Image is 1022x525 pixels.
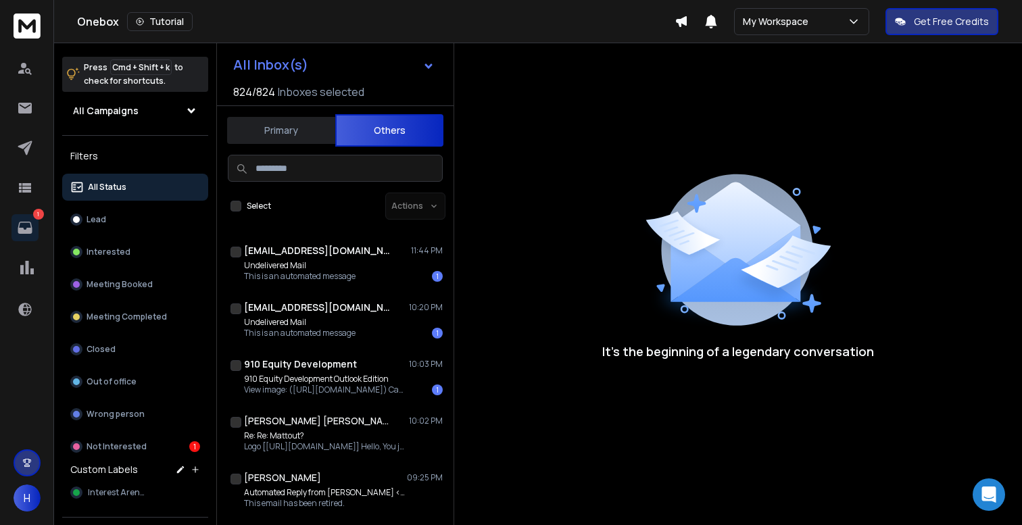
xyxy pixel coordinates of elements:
button: Interest Arena [62,479,208,506]
p: 11:44 PM [411,245,443,256]
div: 1 [189,441,200,452]
p: This is an automated message [244,328,356,339]
p: 10:03 PM [409,359,443,370]
label: Select [247,201,271,211]
div: Onebox [77,12,675,31]
p: This email has been retired. [244,498,406,509]
button: Get Free Credits [885,8,998,35]
h3: Custom Labels [70,463,138,476]
p: Re: Re: Mattout? [244,430,406,441]
p: It’s the beginning of a legendary conversation [602,342,874,361]
p: My Workspace [743,15,814,28]
button: All Status [62,174,208,201]
p: Not Interested [87,441,147,452]
h3: Inboxes selected [278,84,364,100]
p: 10:20 PM [409,302,443,313]
p: Out of office [87,376,137,387]
p: 910 Equity Development Outlook Edition [244,374,406,384]
p: Logo [[URL][DOMAIN_NAME]] Hello, You just contacted me by [244,441,406,452]
span: Interest Arena [88,487,145,498]
button: H [14,484,41,511]
div: 1 [432,384,443,395]
div: 1 [432,271,443,282]
button: Meeting Booked [62,271,208,298]
p: 09:25 PM [407,472,443,483]
button: Not Interested1 [62,433,208,460]
span: Cmd + Shift + k [110,59,172,75]
h1: 910 Equity Development [244,357,357,371]
h1: [PERSON_NAME] [PERSON_NAME] [PERSON_NAME] [244,414,393,428]
p: Automated Reply from [PERSON_NAME] <[PERSON_NAME][EMAIL_ADDRESS][DOMAIN_NAME]> [244,487,406,498]
button: Meeting Completed [62,303,208,330]
h1: All Campaigns [73,104,139,118]
h1: [EMAIL_ADDRESS][DOMAIN_NAME] [244,301,393,314]
button: Lead [62,206,208,233]
button: Others [335,114,443,147]
p: Press to check for shortcuts. [84,61,183,88]
button: Primary [227,116,335,145]
button: Tutorial [127,12,193,31]
p: All Status [88,182,126,193]
button: Out of office [62,368,208,395]
p: Get Free Credits [914,15,989,28]
p: Meeting Completed [87,311,167,322]
div: 1 [432,328,443,339]
p: 1 [33,209,44,220]
button: Closed [62,336,208,363]
p: This is an automated message [244,271,356,282]
button: Interested [62,239,208,266]
h1: [EMAIL_ADDRESS][DOMAIN_NAME] [244,244,393,257]
div: Open Intercom Messenger [973,478,1005,511]
p: Meeting Booked [87,279,153,290]
p: Closed [87,344,116,355]
h1: All Inbox(s) [233,58,308,72]
p: Lead [87,214,106,225]
p: Undelivered Mail [244,260,356,271]
h3: Filters [62,147,208,166]
button: All Inbox(s) [222,51,445,78]
a: 1 [11,214,39,241]
p: Interested [87,247,130,257]
span: 824 / 824 [233,84,275,100]
button: Wrong person [62,401,208,428]
button: All Campaigns [62,97,208,124]
h1: [PERSON_NAME] [244,471,321,484]
p: 10:02 PM [409,416,443,426]
p: View image: ([URL][DOMAIN_NAME]) Caption: ^Together with ^^[9ED's [244,384,406,395]
p: Undelivered Mail [244,317,356,328]
p: Wrong person [87,409,145,420]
